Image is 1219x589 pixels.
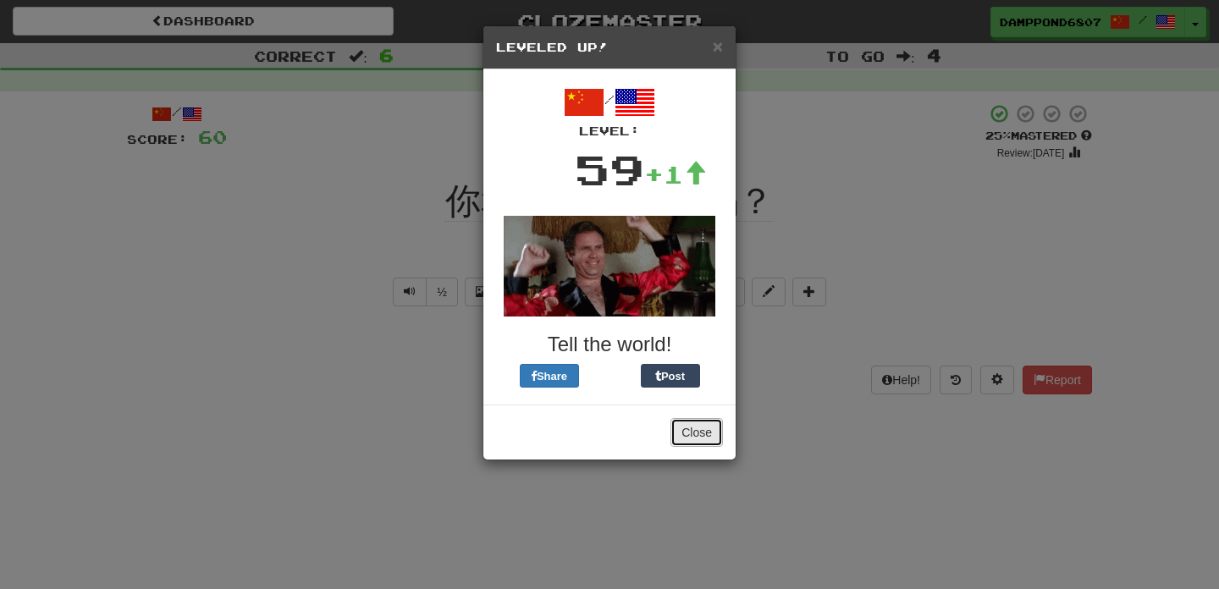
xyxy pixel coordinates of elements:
button: Play sentence audio (ctl+space) [393,278,427,306]
button: Reset to 0% Mastered (alt+r) [630,278,664,306]
button: Help! [871,366,931,394]
span: 4 [927,45,941,65]
strong: Fast Track Level 4 [582,74,675,86]
div: Text-to-speech controls [389,278,458,306]
span: / [1139,14,1147,25]
a: DampPond6807 / [990,7,1185,37]
span: 9 [676,45,691,65]
span: DampPond6807 [1000,14,1101,30]
button: 🧠 [546,278,582,306]
span: 过吗？ [667,181,774,222]
span: 8 [606,107,636,150]
button: Discuss sentence (alt+u) [711,278,745,306]
button: Set this sentence to 100% Mastered (alt+m) [589,278,623,306]
button: Favorite sentence (alt+f) [505,278,539,306]
button: Show image (alt+x) [465,278,499,306]
a: Dashboard [13,7,394,36]
div: nǐ hé nǚ shēng yuē huì guò ma [127,252,1092,269]
button: ½ [426,278,458,306]
button: Edit sentence (alt+d) [752,278,786,306]
span: 60 [198,126,227,147]
span: Correct [254,47,337,64]
button: Report [1023,366,1092,394]
div: Have you ever dated a girl? [127,235,1092,252]
span: 25 % [985,129,1011,142]
button: Ignore sentence (alt+i) [670,278,704,306]
span: Incorrect [528,47,635,64]
div: Mastered [985,129,1092,144]
span: + [576,103,606,154]
button: Explain [511,323,604,352]
small: Review: [DATE] [997,147,1065,159]
a: Clozemaster [419,7,800,36]
span: : [896,49,915,63]
span: 6 [379,45,394,65]
span: : [647,49,665,63]
span: 你和女生 [445,181,587,222]
span: : [349,49,367,63]
button: Round history (alt+y) [940,366,972,394]
span: To go [825,47,885,64]
button: Add to collection (alt+a) [792,278,826,306]
div: / [127,103,227,124]
span: Score: [127,132,188,146]
button: Next [613,318,708,357]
